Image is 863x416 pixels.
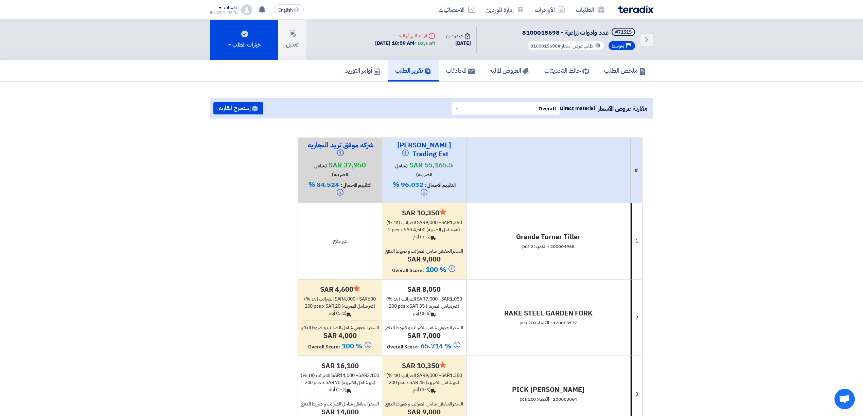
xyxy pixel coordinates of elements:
[331,372,340,379] span: sar
[329,160,366,170] span: sar 37,950
[409,379,424,386] span: sar 45
[529,2,570,18] a: الأوردرات
[359,295,368,303] span: sar
[335,295,344,303] span: sar
[597,60,653,82] a: ملخص الطلب
[388,226,391,233] span: 2
[389,379,397,386] span: 200
[562,42,593,50] span: طلب عرض أسعار
[482,60,537,82] a: العروض الماليه
[305,303,313,310] span: 200
[425,182,456,189] span: التقييم الاجمالي:
[392,267,424,274] span: Overall Score:
[301,285,379,294] h4: sar 4,600
[305,379,313,386] span: 200
[385,331,463,340] h4: sar 7,000
[426,226,460,233] span: (غير شامل الضريبه)
[834,389,855,409] div: Open chat
[309,179,339,189] span: 84.524 %
[469,385,628,394] h4: PICK [PERSON_NAME]
[392,226,403,233] span: pcs x
[446,32,471,39] div: صدرت في
[522,28,609,37] span: عدد وادوات زراعية - 8100015698
[604,67,646,74] h5: ملخص الطلب
[409,160,453,170] span: sar 55,165.5
[385,248,463,255] span: السعر الحقيقي شامل الضرائب و ضروط الدفع
[385,255,463,264] h4: sar 9,000
[612,43,624,49] span: متوسط
[388,60,439,82] a: تقرير الطلب
[441,219,450,226] span: sar
[398,303,409,310] span: pcs x
[522,28,636,37] h5: عدد وادوات زراعية - 8100015698
[385,285,463,294] h4: sar 8,050
[341,182,371,189] span: التقييم الاجمالي:
[308,343,340,350] span: Overall Score:
[544,67,589,74] h5: حائط التحديثات
[375,39,435,47] div: [DATE] 10:59 AM
[385,219,463,226] div: 9,000 + 1,350 الضرائب (15 %)
[241,4,252,15] img: profile_test.png
[314,162,348,178] span: (شامل الضريبه)
[446,39,471,47] div: [DATE]
[274,4,304,15] button: English
[385,295,463,303] div: 7,000 + 1,050 الضرائب (15 %)
[409,303,424,310] span: sar 35
[301,324,379,331] span: السعر الحقيقي شامل الضرائب و ضروط الدفع
[278,8,293,13] span: English
[469,232,628,241] h4: Grande Turner Tiller
[385,310,463,317] div: (3-5) أيام
[414,40,435,47] div: 4 Days left
[306,141,374,159] h4: شركة موفق تريد التجارية
[615,30,632,35] div: #71515
[537,60,597,82] a: حائط التحديثات
[433,2,480,18] a: الاحصائيات
[385,324,463,331] span: السعر الحقيقي شامل الضرائب و ضروط الدفع
[301,361,379,370] h4: sar 16,100
[519,319,577,326] span: 120003137 - الكمية: 200 pcs
[210,11,239,14] div: [PERSON_NAME]
[210,20,278,60] button: خيارات الطلب
[375,32,435,39] div: الموعد النهائي للرد
[385,233,463,240] div: (3-5) أيام
[446,67,475,74] h5: المحادثات
[358,372,367,379] span: sar
[398,379,409,386] span: pcs x
[301,400,379,408] span: السعر الحقيقي شامل الضرائب و ضروط الدفع
[469,309,628,318] h4: RAKE STEEL GARDEN FORK
[301,372,379,379] div: 14,000 + 2,100 الضرائب (15 %)
[345,67,380,74] h5: أوامر التوريد
[278,20,306,60] button: تعديل
[385,209,463,217] h4: sar 10,350
[337,60,388,82] a: أوامر التوريد
[417,372,426,379] span: sar
[385,386,463,393] div: (3-5) أيام
[301,386,379,393] div: (1-2) أيام
[393,179,423,189] span: 96.032 %
[618,5,653,13] img: Teradix logo
[480,2,529,18] a: إدارة الموردين
[301,331,379,340] h4: sar 4,000
[385,372,463,379] div: 9,000 + 1,350 الضرائب (15 %)
[630,203,642,279] td: 1
[314,303,324,310] span: pcs x
[301,238,379,245] div: غير متاح
[421,341,451,351] span: 65.714 %
[439,60,482,82] a: المحادثات
[395,162,432,178] span: (شامل الضريبه)
[314,379,324,386] span: pcs x
[325,379,340,386] span: sar 70
[519,396,577,403] span: 200003064 - الكمية: 200 pcs
[441,295,450,303] span: sar
[385,400,463,408] span: السعر الحقيقي شامل الضرائب و ضروط الدفع
[387,343,419,350] span: Overall Score:
[490,67,529,74] h5: العروض الماليه
[301,295,379,303] div: 4,000 + 600 الضرائب (15 %)
[598,104,647,113] span: مقارنة عروض الأسعار
[417,295,426,303] span: sar
[390,141,458,159] h4: [PERSON_NAME] Trading Est
[426,303,459,310] span: (غير شامل الضريبه)
[341,379,375,386] span: (غير شامل الضريبه)
[417,219,426,226] span: sar
[389,303,397,310] span: 200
